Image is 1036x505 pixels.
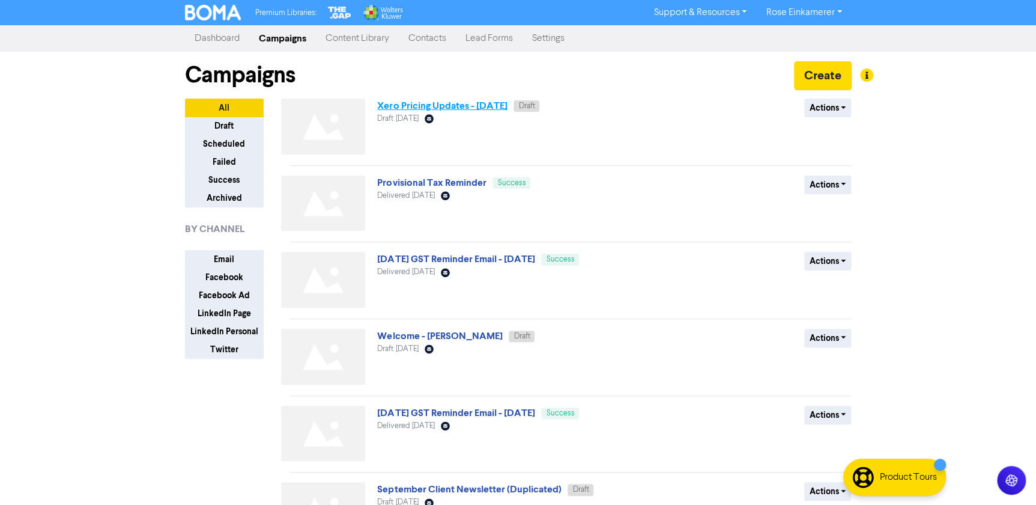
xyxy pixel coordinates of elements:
[377,253,535,265] a: [DATE] GST Reminder Email - [DATE]
[794,61,852,90] button: Create
[281,329,365,385] img: Not found
[497,179,526,187] span: Success
[185,222,244,236] span: BY CHANNEL
[281,99,365,155] img: Not found
[185,5,241,20] img: BOMA Logo
[885,375,1036,505] iframe: Chat Widget
[804,99,852,117] button: Actions
[185,171,264,189] button: Success
[572,486,589,494] span: Draft
[255,9,317,17] span: Premium Libraries:
[804,406,852,424] button: Actions
[377,345,418,353] span: Draft [DATE]
[804,329,852,347] button: Actions
[185,250,264,269] button: Email
[185,322,264,341] button: LinkedIn Personal
[377,483,561,495] a: September Client Newsletter (Duplicated)
[362,5,403,20] img: Wolters Kluwer
[281,406,365,462] img: Not found
[399,26,456,50] a: Contacts
[518,102,535,110] span: Draft
[185,135,264,153] button: Scheduled
[185,286,264,305] button: Facebook Ad
[804,482,852,501] button: Actions
[185,268,264,287] button: Facebook
[513,332,530,340] span: Draft
[185,153,264,171] button: Failed
[644,3,756,22] a: Support & Resources
[804,176,852,194] button: Actions
[326,5,353,20] img: The Gap
[316,26,399,50] a: Content Library
[185,117,264,135] button: Draft
[377,100,507,112] a: Xero Pricing Updates - [DATE]
[377,407,535,419] a: [DATE] GST Reminder Email - [DATE]
[523,26,574,50] a: Settings
[281,176,365,231] img: Not found
[377,177,486,189] a: Provisional Tax Reminder
[546,256,574,263] span: Success
[185,340,264,359] button: Twitter
[185,189,264,207] button: Archived
[377,330,502,342] a: Welcome - [PERSON_NAME]
[185,61,295,89] h1: Campaigns
[185,26,249,50] a: Dashboard
[185,99,264,117] button: All
[756,3,851,22] a: Rose Einkamerer
[249,26,316,50] a: Campaigns
[377,115,418,123] span: Draft [DATE]
[185,304,264,323] button: LinkedIn Page
[377,268,434,276] span: Delivered [DATE]
[377,192,434,200] span: Delivered [DATE]
[546,409,574,417] span: Success
[456,26,523,50] a: Lead Forms
[804,252,852,271] button: Actions
[377,422,434,430] span: Delivered [DATE]
[281,252,365,308] img: Not found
